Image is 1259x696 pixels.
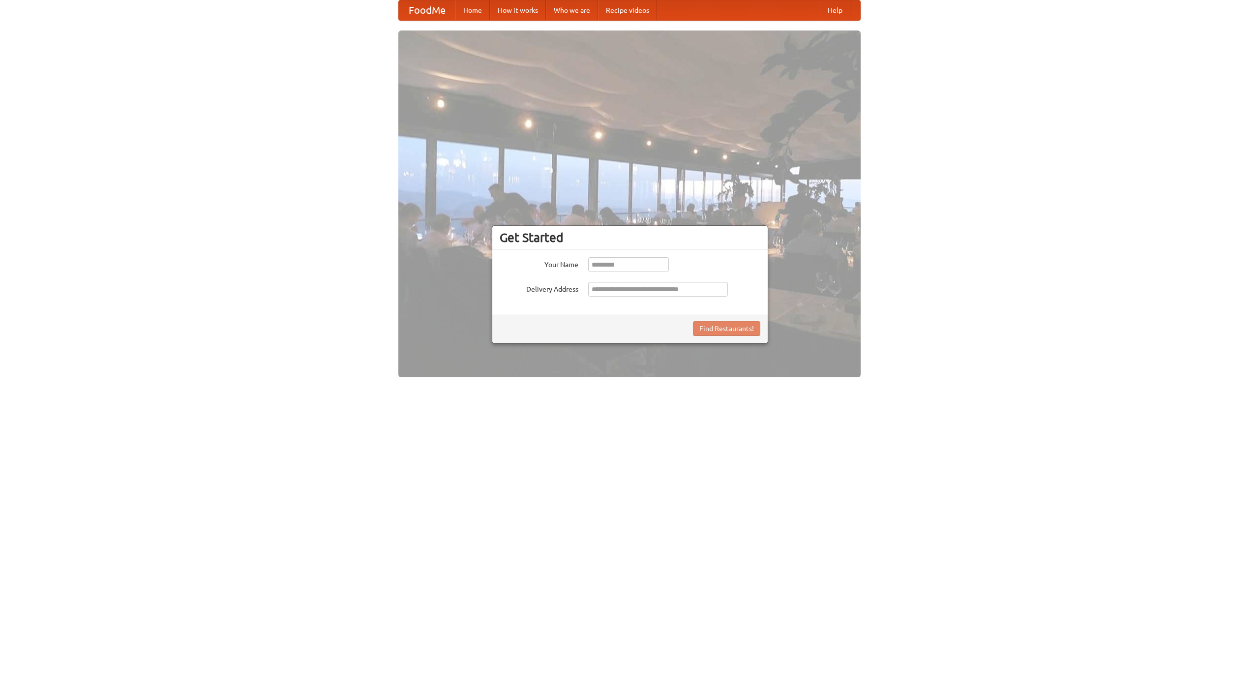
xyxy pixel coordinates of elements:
label: Your Name [500,257,578,270]
a: Help [820,0,850,20]
a: Home [455,0,490,20]
a: FoodMe [399,0,455,20]
h3: Get Started [500,230,760,245]
a: How it works [490,0,546,20]
button: Find Restaurants! [693,321,760,336]
a: Who we are [546,0,598,20]
a: Recipe videos [598,0,657,20]
label: Delivery Address [500,282,578,294]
